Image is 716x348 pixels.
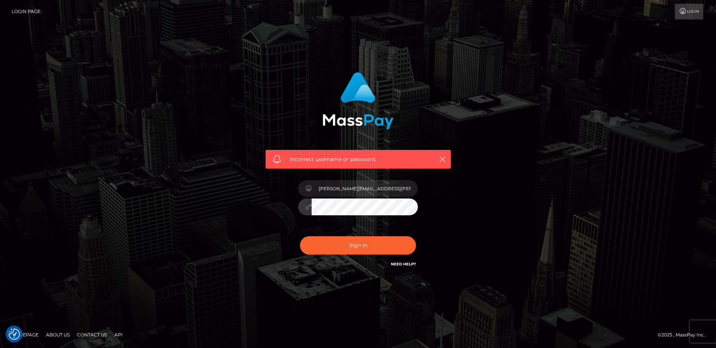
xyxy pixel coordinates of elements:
[312,180,418,197] input: Username...
[9,329,20,340] img: Revisit consent button
[300,236,416,255] button: Sign in
[74,329,110,341] a: Contact Us
[391,262,416,267] a: Need Help?
[111,329,126,341] a: API
[290,155,426,163] span: Incorrect username or password.
[12,4,40,19] a: Login Page
[658,331,710,339] div: © 2025 , MassPay Inc.
[9,329,20,340] button: Consent Preferences
[43,329,73,341] a: About Us
[675,4,703,19] a: Login
[322,72,394,129] img: MassPay Login
[8,329,42,341] a: Homepage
